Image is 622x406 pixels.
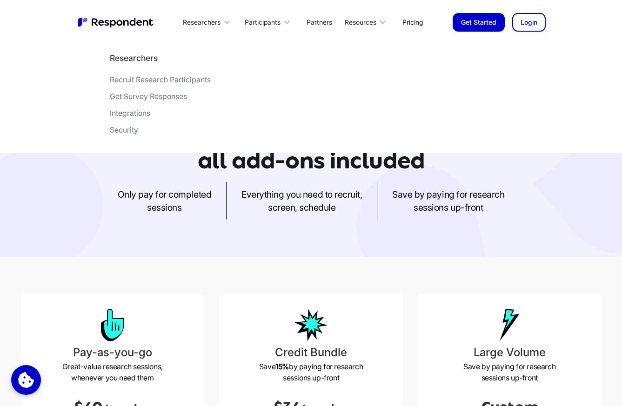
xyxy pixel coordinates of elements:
[77,16,156,28] img: Untitled UI logotext
[118,188,211,214] p: Only pay for completed sessions
[110,125,211,138] a: Security
[110,108,211,121] a: Integrations
[28,344,197,361] h3: Pay-as-you-go
[110,108,150,118] div: Integrations
[425,344,594,361] h3: Large Volume
[245,18,281,27] div: Participants
[110,92,211,105] a: Get Survey Responses
[77,16,156,28] a: home
[110,53,158,64] h4: Researchers
[227,361,395,383] p: Save by paying for research sessions up-front
[110,75,211,84] div: Recruit Research Participants
[345,18,376,27] div: Resources
[453,13,505,32] a: Get Started
[183,18,221,27] div: Researchers
[178,11,239,33] div: Researchers
[239,11,299,33] div: Participants
[425,361,594,383] p: Save by paying for research sessions up-front
[110,125,138,134] div: Security
[299,11,340,33] a: Partners
[28,361,197,383] p: Great-value research sessions, whenever you need them
[340,11,395,33] div: Resources
[275,362,289,371] strong: 15%
[110,92,187,101] div: Get Survey Responses
[512,13,546,32] a: Login
[110,75,211,88] a: Recruit Research Participants
[392,188,504,214] p: Save by paying for research sessions up-front
[395,11,430,33] a: Pricing
[227,344,395,361] h3: Credit Bundle
[241,188,362,214] p: Everything you need to recruit, screen, schedule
